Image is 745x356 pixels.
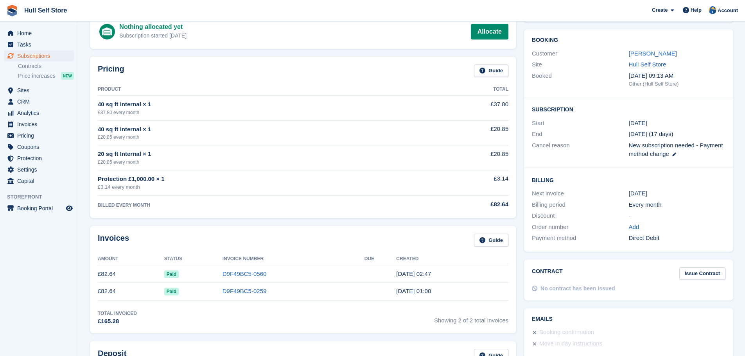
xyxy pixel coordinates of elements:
div: [DATE] [629,189,725,198]
a: menu [4,203,74,214]
span: Create [652,6,668,14]
div: Discount [532,211,628,220]
div: £82.64 [421,200,508,209]
th: Status [164,253,223,265]
a: Hull Self Store [21,4,70,17]
div: Order number [532,223,628,232]
a: Guide [474,234,508,247]
a: D9F49BC5-0259 [223,288,267,294]
div: Payment method [532,234,628,243]
td: £82.64 [98,265,164,283]
span: Account [718,7,738,14]
h2: Billing [532,176,725,184]
span: Analytics [17,107,64,118]
div: [DATE] 09:13 AM [629,72,725,81]
div: Start [532,119,628,128]
a: [PERSON_NAME] [629,50,677,57]
span: Help [691,6,702,14]
th: Due [364,253,397,265]
a: Guide [474,64,508,77]
div: £20.85 every month [98,159,421,166]
td: £3.14 [421,170,508,195]
div: Cancel reason [532,141,628,159]
span: Home [17,28,64,39]
span: Coupons [17,141,64,152]
a: menu [4,50,74,61]
td: £37.80 [421,96,508,120]
h2: Pricing [98,64,124,77]
span: Price increases [18,72,56,80]
div: Move in day instructions [539,339,602,349]
div: - [629,211,725,220]
span: [DATE] (17 days) [629,131,673,137]
a: menu [4,130,74,141]
img: stora-icon-8386f47178a22dfd0bd8f6a31ec36ba5ce8667c1dd55bd0f319d3a0aa187defe.svg [6,5,18,16]
h2: Booking [532,37,725,43]
img: Hull Self Store [709,6,716,14]
div: Billing period [532,200,628,209]
span: Sites [17,85,64,96]
a: menu [4,119,74,130]
div: 20 sq ft Internal × 1 [98,150,421,159]
time: 2025-07-01 00:00:57 UTC [396,288,431,294]
a: Issue Contract [679,267,725,280]
span: Protection [17,153,64,164]
div: Customer [532,49,628,58]
th: Total [421,83,508,96]
a: Price increases NEW [18,72,74,80]
a: D9F49BC5-0560 [223,270,267,277]
div: Next invoice [532,189,628,198]
a: Add [629,223,639,232]
a: Contracts [18,63,74,70]
span: Invoices [17,119,64,130]
div: £165.28 [98,317,137,326]
span: New subscription needed - Payment method change [629,142,723,157]
div: £37.80 every month [98,109,421,116]
span: Showing 2 of 2 total invoices [434,310,508,326]
th: Created [396,253,508,265]
span: Storefront [7,193,78,201]
a: menu [4,96,74,107]
span: Pricing [17,130,64,141]
td: £20.85 [421,120,508,145]
div: 40 sq ft Internal × 1 [98,125,421,134]
time: 2025-07-01 00:00:00 UTC [629,119,647,128]
td: £82.64 [98,283,164,300]
h2: Contract [532,267,563,280]
div: Booking confirmation [539,328,594,337]
div: 40 sq ft Internal × 1 [98,100,421,109]
a: Hull Self Store [629,61,666,68]
time: 2025-08-01 01:47:33 UTC [396,270,431,277]
h2: Subscription [532,105,725,113]
a: menu [4,141,74,152]
div: Nothing allocated yet [119,22,187,32]
th: Product [98,83,421,96]
div: Every month [629,200,725,209]
span: Tasks [17,39,64,50]
span: Paid [164,270,179,278]
div: Other (Hull Self Store) [629,80,725,88]
a: menu [4,164,74,175]
td: £20.85 [421,145,508,170]
div: Protection £1,000.00 × 1 [98,175,421,184]
div: £20.85 every month [98,134,421,141]
a: menu [4,28,74,39]
div: Total Invoiced [98,310,137,317]
span: Subscriptions [17,50,64,61]
div: No contract has been issued [540,284,615,293]
a: menu [4,107,74,118]
a: Allocate [471,24,508,39]
div: £3.14 every month [98,183,421,191]
th: Amount [98,253,164,265]
div: End [532,130,628,139]
a: menu [4,39,74,50]
a: menu [4,175,74,186]
th: Invoice Number [223,253,364,265]
span: Settings [17,164,64,175]
span: Capital [17,175,64,186]
div: BILLED EVERY MONTH [98,202,421,209]
div: Subscription started [DATE] [119,32,187,40]
div: Booked [532,72,628,88]
div: Direct Debit [629,234,725,243]
div: Site [532,60,628,69]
